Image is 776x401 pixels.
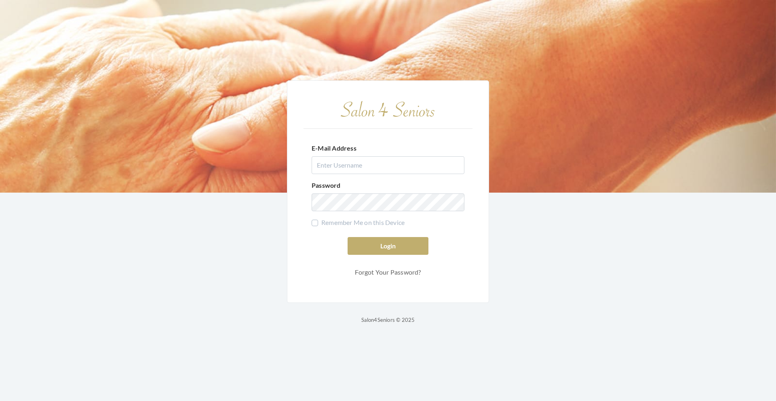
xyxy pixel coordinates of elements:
button: Login [348,237,428,255]
a: Forgot Your Password? [348,265,428,280]
label: E-Mail Address [312,143,356,153]
p: Salon4Seniors © 2025 [361,315,415,325]
label: Password [312,181,341,190]
input: Enter Username [312,156,464,174]
img: Salon 4 Seniors [335,97,441,122]
label: Remember Me on this Device [312,218,405,227]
